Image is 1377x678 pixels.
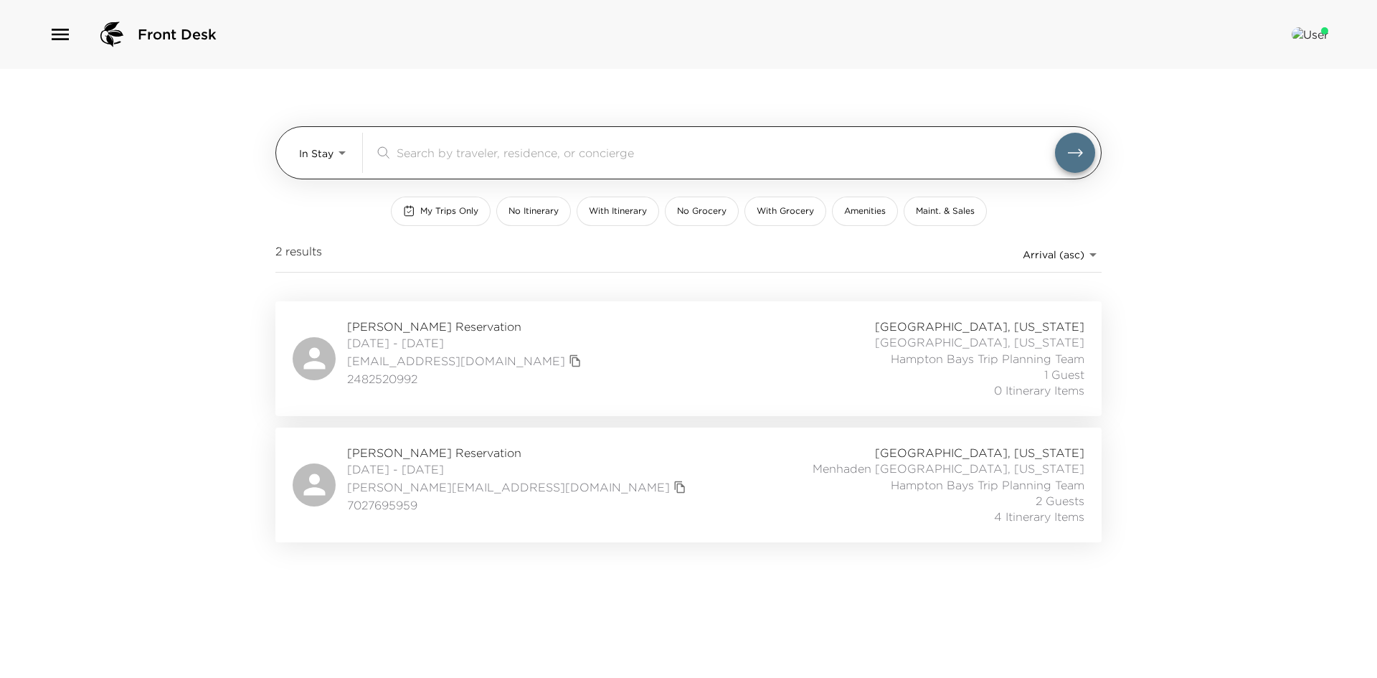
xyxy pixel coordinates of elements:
button: No Itinerary [496,197,571,226]
a: [PERSON_NAME][EMAIL_ADDRESS][DOMAIN_NAME] [347,479,670,495]
span: Maint. & Sales [916,205,975,217]
span: 0 Itinerary Items [994,382,1084,398]
span: No Itinerary [508,205,559,217]
span: Menhaden [GEOGRAPHIC_DATA], [US_STATE] [813,461,1084,476]
span: [PERSON_NAME] Reservation [347,319,585,334]
img: logo [95,17,129,52]
span: My Trips Only [420,205,478,217]
span: No Grocery [677,205,727,217]
span: In Stay [299,147,333,160]
button: My Trips Only [391,197,491,226]
span: 2 Guests [1036,493,1084,509]
a: [PERSON_NAME] Reservation[DATE] - [DATE][PERSON_NAME][EMAIL_ADDRESS][DOMAIN_NAME]copy primary mem... [275,428,1102,542]
span: Front Desk [138,24,217,44]
span: With Itinerary [589,205,647,217]
button: No Grocery [665,197,739,226]
span: 4 Itinerary Items [994,509,1084,524]
span: [PERSON_NAME] Reservation [347,445,690,461]
span: 7027695959 [347,497,690,513]
span: [GEOGRAPHIC_DATA], [US_STATE] [875,445,1084,461]
a: [EMAIL_ADDRESS][DOMAIN_NAME] [347,353,565,369]
button: Maint. & Sales [904,197,987,226]
span: 2482520992 [347,371,585,387]
span: Hampton Bays Trip Planning Team [891,477,1084,493]
button: Amenities [832,197,898,226]
a: [PERSON_NAME] Reservation[DATE] - [DATE][EMAIL_ADDRESS][DOMAIN_NAME]copy primary member email2482... [275,301,1102,416]
span: 2 results [275,243,322,266]
button: With Itinerary [577,197,659,226]
span: Amenities [844,205,886,217]
span: [DATE] - [DATE] [347,461,690,477]
button: copy primary member email [565,351,585,371]
img: User [1292,27,1328,42]
span: Arrival (asc) [1023,248,1084,261]
span: [DATE] - [DATE] [347,335,585,351]
span: Hampton Bays Trip Planning Team [891,351,1084,367]
span: With Grocery [757,205,814,217]
span: [GEOGRAPHIC_DATA], [US_STATE] [875,319,1084,334]
input: Search by traveler, residence, or concierge [397,144,1055,161]
button: With Grocery [744,197,826,226]
span: 1 Guest [1044,367,1084,382]
span: [GEOGRAPHIC_DATA], [US_STATE] [875,334,1084,350]
button: copy primary member email [670,477,690,497]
